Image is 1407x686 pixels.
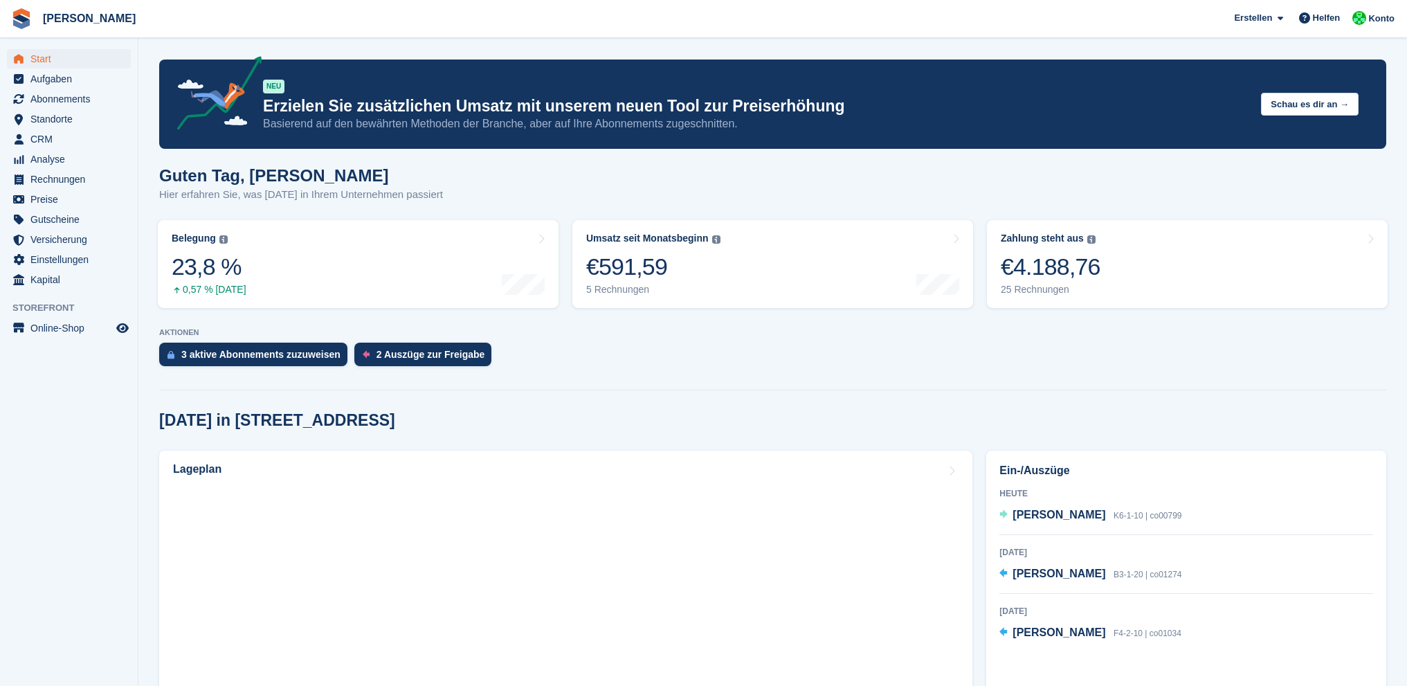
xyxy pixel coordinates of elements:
p: Basierend auf den bewährten Methoden der Branche, aber auf Ihre Abonnements zugeschnitten. [263,116,1250,132]
a: 2 Auszüge zur Freigabe [354,343,499,373]
h1: Guten Tag, [PERSON_NAME] [159,166,443,185]
a: menu [7,49,131,69]
h2: Lageplan [173,463,221,476]
div: Umsatz seit Monatsbeginn [586,233,709,244]
button: Schau es dir an → [1261,93,1359,116]
a: menu [7,250,131,269]
div: 25 Rechnungen [1001,284,1100,296]
span: Aufgaben [30,69,114,89]
img: active_subscription_to_allocate_icon-d502201f5373d7db506a760aba3b589e785aa758c864c3986d89f69b8ff3... [167,350,174,359]
span: CRM [30,129,114,149]
a: menu [7,150,131,169]
span: [PERSON_NAME] [1013,509,1105,521]
span: B3-1-20 | co01274 [1114,570,1182,579]
span: Erstellen [1234,11,1272,25]
span: Preise [30,190,114,209]
div: 5 Rechnungen [586,284,720,296]
a: [PERSON_NAME] B3-1-20 | co01274 [999,566,1181,584]
a: 3 aktive Abonnements zuzuweisen [159,343,354,373]
div: Heute [999,487,1373,500]
span: Abonnements [30,89,114,109]
a: [PERSON_NAME] K6-1-10 | co00799 [999,507,1181,525]
a: Speisekarte [7,318,131,338]
a: [PERSON_NAME] [37,7,141,30]
span: Kapital [30,270,114,289]
a: menu [7,69,131,89]
a: Umsatz seit Monatsbeginn €591,59 5 Rechnungen [572,220,973,308]
span: Helfen [1313,11,1341,25]
div: Belegung [172,233,216,244]
a: menu [7,270,131,289]
div: €4.188,76 [1001,253,1100,281]
span: Analyse [30,150,114,169]
a: menu [7,89,131,109]
img: Udo Bihn [1352,11,1366,25]
div: 3 aktive Abonnements zuzuweisen [181,349,341,360]
img: icon-info-grey-7440780725fd019a000dd9b08b2336e03edf1995a4989e88bcd33f0948082b44.svg [219,235,228,244]
div: 0,57 % [DATE] [172,284,246,296]
div: Zahlung steht aus [1001,233,1084,244]
span: Gutscheine [30,210,114,229]
span: Rechnungen [30,170,114,189]
div: 2 Auszüge zur Freigabe [376,349,485,360]
span: F4-2-10 | co01034 [1114,629,1181,638]
a: [PERSON_NAME] F4-2-10 | co01034 [999,624,1181,642]
div: [DATE] [999,605,1373,617]
a: menu [7,230,131,249]
img: stora-icon-8386f47178a22dfd0bd8f6a31ec36ba5ce8667c1dd55bd0f319d3a0aa187defe.svg [11,8,32,29]
span: Standorte [30,109,114,129]
span: Einstellungen [30,250,114,269]
p: AKTIONEN [159,328,1386,337]
span: Konto [1368,12,1395,26]
a: Belegung 23,8 % 0,57 % [DATE] [158,220,559,308]
span: Online-Shop [30,318,114,338]
div: €591,59 [586,253,720,281]
a: Vorschau-Shop [114,320,131,336]
span: [PERSON_NAME] [1013,626,1105,638]
h2: Ein-/Auszüge [999,462,1373,479]
div: NEU [263,80,284,93]
img: move_outs_to_deallocate_icon-f764333ba52eb49d3ac5e1228854f67142a1ed5810a6f6cc68b1a99e826820c5.svg [363,350,370,359]
img: icon-info-grey-7440780725fd019a000dd9b08b2336e03edf1995a4989e88bcd33f0948082b44.svg [1087,235,1096,244]
a: menu [7,210,131,229]
span: Start [30,49,114,69]
a: menu [7,190,131,209]
a: Zahlung steht aus €4.188,76 25 Rechnungen [987,220,1388,308]
h2: [DATE] in [STREET_ADDRESS] [159,411,395,430]
p: Erzielen Sie zusätzlichen Umsatz mit unserem neuen Tool zur Preiserhöhung [263,96,1250,116]
span: [PERSON_NAME] [1013,568,1105,579]
a: menu [7,109,131,129]
a: menu [7,170,131,189]
span: K6-1-10 | co00799 [1114,511,1182,521]
img: price-adjustments-announcement-icon-8257ccfd72463d97f412b2fc003d46551f7dbcb40ab6d574587a9cd5c0d94... [165,56,262,135]
p: Hier erfahren Sie, was [DATE] in Ihrem Unternehmen passiert [159,187,443,203]
div: 23,8 % [172,253,246,281]
span: Versicherung [30,230,114,249]
a: menu [7,129,131,149]
div: [DATE] [999,546,1373,559]
span: Storefront [12,301,138,315]
img: icon-info-grey-7440780725fd019a000dd9b08b2336e03edf1995a4989e88bcd33f0948082b44.svg [712,235,720,244]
